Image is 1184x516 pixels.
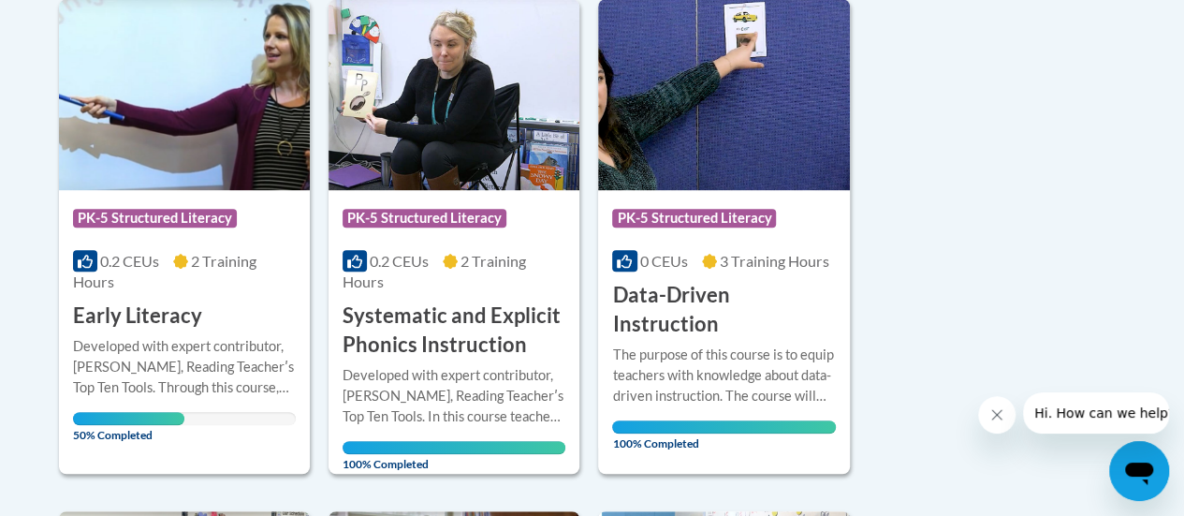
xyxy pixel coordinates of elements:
[11,13,152,28] span: Hi. How can we help?
[720,252,829,270] span: 3 Training Hours
[640,252,688,270] span: 0 CEUs
[978,396,1016,434] iframe: Close message
[612,209,776,228] span: PK-5 Structured Literacy
[73,302,202,331] h3: Early Literacy
[370,252,429,270] span: 0.2 CEUs
[343,209,506,228] span: PK-5 Structured Literacy
[343,302,565,360] h3: Systematic and Explicit Phonics Instruction
[73,336,296,398] div: Developed with expert contributor, [PERSON_NAME], Reading Teacherʹs Top Ten Tools. Through this c...
[1109,441,1169,501] iframe: Button to launch messaging window
[343,365,565,427] div: Developed with expert contributor, [PERSON_NAME], Reading Teacherʹs Top Ten Tools. In this course...
[343,441,565,471] span: 100% Completed
[73,412,184,425] div: Your progress
[612,345,835,406] div: The purpose of this course is to equip teachers with knowledge about data-driven instruction. The...
[343,441,565,454] div: Your progress
[73,412,184,442] span: 50% Completed
[73,209,237,228] span: PK-5 Structured Literacy
[100,252,159,270] span: 0.2 CEUs
[612,420,835,434] div: Your progress
[612,281,835,339] h3: Data-Driven Instruction
[612,420,835,450] span: 100% Completed
[1023,392,1169,434] iframe: Message from company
